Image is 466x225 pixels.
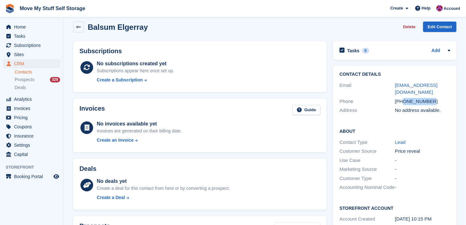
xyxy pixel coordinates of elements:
[97,177,230,185] div: No deals yet
[3,141,60,150] a: menu
[395,166,450,173] div: -
[14,113,52,122] span: Pricing
[15,76,60,83] a: Prospects 328
[14,132,52,140] span: Insurance
[436,5,443,11] img: Carrie Machin
[3,22,60,31] a: menu
[423,22,456,32] a: Edit Contact
[14,172,52,181] span: Booking Portal
[97,128,182,134] div: Invoices are generated on their billing date.
[97,137,182,144] a: Create an Invoice
[97,60,174,67] div: No subscriptions created yet
[17,3,88,14] a: Move My Stuff Self Storage
[52,173,60,180] a: Preview store
[14,41,52,50] span: Subscriptions
[3,59,60,68] a: menu
[14,59,52,68] span: CRM
[3,172,60,181] a: menu
[339,98,395,105] div: Phone
[3,32,60,41] a: menu
[422,5,431,11] span: Help
[395,139,406,145] a: Lead
[339,205,450,211] h2: Storefront Account
[14,141,52,150] span: Settings
[97,77,174,83] a: Create a Subscription
[292,105,320,115] a: Guide
[14,104,52,113] span: Invoices
[97,137,134,144] div: Create an Invoice
[339,166,395,173] div: Marketing Source
[14,95,52,104] span: Analytics
[5,4,15,13] img: stora-icon-8386f47178a22dfd0bd8f6a31ec36ba5ce8667c1dd55bd0f319d3a0aa187defe.svg
[401,22,418,32] button: Delete
[339,72,450,77] h2: Contact Details
[339,128,450,134] h2: About
[339,107,395,114] div: Address
[14,50,52,59] span: Sites
[6,164,63,170] span: Storefront
[14,22,52,31] span: Home
[15,69,60,75] a: Contacts
[3,41,60,50] a: menu
[15,77,34,83] span: Prospects
[97,185,230,192] div: Create a deal for this contact from here or by converting a prospect.
[339,175,395,182] div: Customer Type
[390,5,403,11] span: Create
[395,184,450,191] div: -
[3,113,60,122] a: menu
[444,5,460,12] span: Account
[395,157,450,164] div: -
[339,148,395,155] div: Customer Source
[3,95,60,104] a: menu
[362,48,369,54] div: 0
[14,32,52,41] span: Tasks
[395,175,450,182] div: -
[395,107,450,114] div: No address available.
[347,48,360,54] h2: Tasks
[432,47,440,55] a: Add
[3,104,60,113] a: menu
[14,150,52,159] span: Capital
[395,148,450,155] div: Price reveal
[339,184,395,191] div: Accounting Nominal Code
[79,48,320,55] h2: Subscriptions
[339,215,395,223] div: Account Created
[395,82,438,95] a: [EMAIL_ADDRESS][DOMAIN_NAME]
[3,122,60,131] a: menu
[97,77,143,83] div: Create a Subscription
[14,122,52,131] span: Coupons
[97,194,125,201] div: Create a Deal
[79,105,105,115] h2: Invoices
[3,50,60,59] a: menu
[395,98,450,105] div: [PHONE_NUMBER]
[339,157,395,164] div: Use Case
[50,77,60,82] div: 328
[395,215,450,223] div: [DATE] 10:15 PM
[97,194,230,201] a: Create a Deal
[79,165,96,172] h2: Deals
[339,139,395,146] div: Contact Type
[3,150,60,159] a: menu
[97,67,174,74] div: Subscriptions appear here once set up.
[3,132,60,140] a: menu
[15,85,26,91] span: Deals
[15,84,60,91] a: Deals
[88,23,148,31] h2: Balsum Elgerray
[339,82,395,96] div: Email
[97,120,182,128] div: No invoices available yet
